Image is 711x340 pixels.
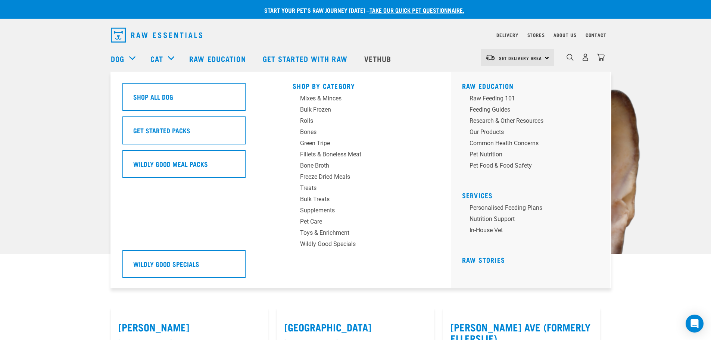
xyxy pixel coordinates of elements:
[105,25,606,46] nav: dropdown navigation
[111,28,202,43] img: Raw Essentials Logo
[284,321,427,333] label: [GEOGRAPHIC_DATA]
[122,250,264,284] a: Wildly Good Specials
[462,84,514,88] a: Raw Education
[470,161,586,170] div: Pet Food & Food Safety
[499,57,542,59] span: Set Delivery Area
[300,228,417,237] div: Toys & Enrichment
[462,203,604,215] a: Personalised Feeding Plans
[300,94,417,103] div: Mixes & Minces
[470,94,586,103] div: Raw Feeding 101
[293,217,434,228] a: Pet Care
[133,125,190,135] h5: Get Started Packs
[300,128,417,137] div: Bones
[462,215,604,226] a: Nutrition Support
[586,34,606,36] a: Contact
[485,54,495,61] img: van-moving.png
[300,172,417,181] div: Freeze Dried Meals
[133,259,199,269] h5: Wildly Good Specials
[182,44,255,74] a: Raw Education
[122,150,264,184] a: Wildly Good Meal Packs
[470,116,586,125] div: Research & Other Resources
[293,184,434,195] a: Treats
[300,116,417,125] div: Rolls
[470,105,586,114] div: Feeding Guides
[293,105,434,116] a: Bulk Frozen
[462,258,505,262] a: Raw Stories
[293,116,434,128] a: Rolls
[300,240,417,249] div: Wildly Good Specials
[462,139,604,150] a: Common Health Concerns
[300,206,417,215] div: Supplements
[118,321,261,333] label: [PERSON_NAME]
[300,105,417,114] div: Bulk Frozen
[293,150,434,161] a: Fillets & Boneless Meat
[122,116,264,150] a: Get Started Packs
[293,139,434,150] a: Green Tripe
[470,139,586,148] div: Common Health Concerns
[293,94,434,105] a: Mixes & Minces
[293,240,434,251] a: Wildly Good Specials
[300,184,417,193] div: Treats
[597,53,605,61] img: home-icon@2x.png
[300,195,417,204] div: Bulk Treats
[470,150,586,159] div: Pet Nutrition
[462,226,604,237] a: In-house vet
[462,94,604,105] a: Raw Feeding 101
[686,315,704,333] div: Open Intercom Messenger
[133,92,173,102] h5: Shop All Dog
[496,34,518,36] a: Delivery
[369,8,464,12] a: take our quick pet questionnaire.
[462,128,604,139] a: Our Products
[527,34,545,36] a: Stores
[300,139,417,148] div: Green Tripe
[300,150,417,159] div: Fillets & Boneless Meat
[122,83,264,116] a: Shop All Dog
[293,228,434,240] a: Toys & Enrichment
[462,150,604,161] a: Pet Nutrition
[553,34,576,36] a: About Us
[300,217,417,226] div: Pet Care
[293,128,434,139] a: Bones
[300,161,417,170] div: Bone Broth
[357,44,401,74] a: Vethub
[255,44,357,74] a: Get started with Raw
[293,82,434,88] h5: Shop By Category
[293,161,434,172] a: Bone Broth
[293,172,434,184] a: Freeze Dried Meals
[293,206,434,217] a: Supplements
[470,128,586,137] div: Our Products
[567,54,574,61] img: home-icon-1@2x.png
[462,105,604,116] a: Feeding Guides
[133,159,208,169] h5: Wildly Good Meal Packs
[462,191,604,197] h5: Services
[462,161,604,172] a: Pet Food & Food Safety
[293,195,434,206] a: Bulk Treats
[462,116,604,128] a: Research & Other Resources
[150,53,163,64] a: Cat
[581,53,589,61] img: user.png
[111,53,124,64] a: Dog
